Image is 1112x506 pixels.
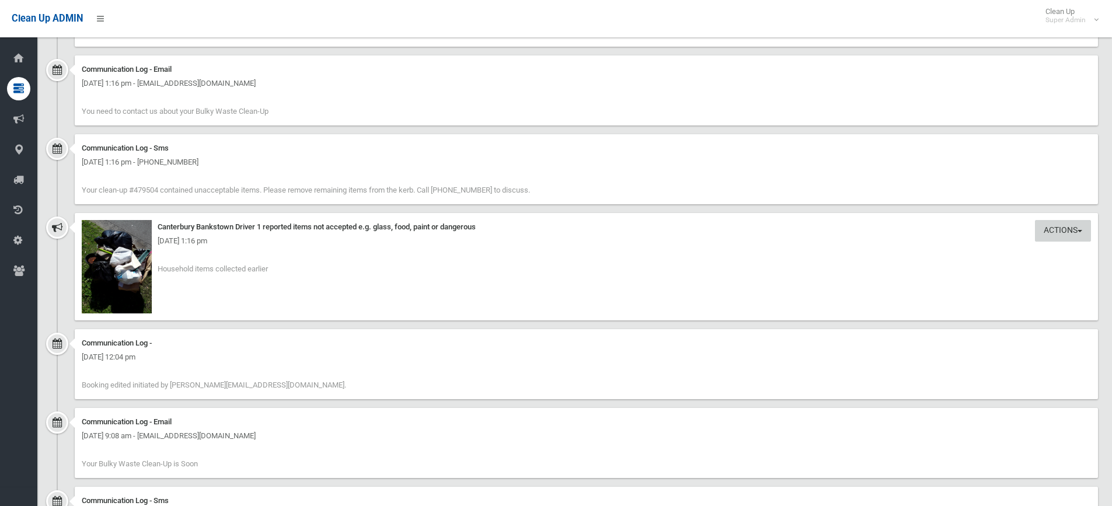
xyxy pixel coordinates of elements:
[1045,16,1086,25] small: Super Admin
[82,429,1091,443] div: [DATE] 9:08 am - [EMAIL_ADDRESS][DOMAIN_NAME]
[82,62,1091,76] div: Communication Log - Email
[82,220,1091,234] div: Canterbury Bankstown Driver 1 reported items not accepted e.g. glass, food, paint or dangerous
[1040,7,1097,25] span: Clean Up
[82,381,346,389] span: Booking edited initiated by [PERSON_NAME][EMAIL_ADDRESS][DOMAIN_NAME].
[82,234,1091,248] div: [DATE] 1:16 pm
[82,141,1091,155] div: Communication Log - Sms
[82,220,152,313] img: 2025-09-0113.15.266785894545580211185.jpg
[82,155,1091,169] div: [DATE] 1:16 pm - [PHONE_NUMBER]
[12,13,83,24] span: Clean Up ADMIN
[82,107,269,116] span: You need to contact us about your Bulky Waste Clean-Up
[82,76,1091,90] div: [DATE] 1:16 pm - [EMAIL_ADDRESS][DOMAIN_NAME]
[82,459,198,468] span: Your Bulky Waste Clean-Up is Soon
[82,336,1091,350] div: Communication Log -
[158,264,268,273] span: Household items collected earlier
[82,350,1091,364] div: [DATE] 12:04 pm
[82,415,1091,429] div: Communication Log - Email
[82,186,530,194] span: Your clean-up #479504 contained unacceptable items. Please remove remaining items from the kerb. ...
[1035,220,1091,242] button: Actions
